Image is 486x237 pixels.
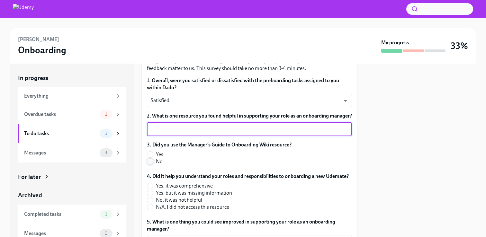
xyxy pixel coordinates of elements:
[18,36,59,43] h6: [PERSON_NAME]
[147,77,352,91] label: 1. Overall, were you satisfied or dissatisfied with the preboarding tasks assigned to you within ...
[451,40,468,52] h3: 33%
[156,189,232,197] span: Yes, but it was missing information
[18,105,126,124] a: Overdue tasks1
[24,149,97,156] div: Messages
[101,112,111,117] span: 1
[147,173,349,180] label: 4. Did it help you understand your roles and responsibilities to onboarding a new Udemate?
[24,230,97,237] div: Messages
[101,150,111,155] span: 3
[24,92,113,100] div: Everything
[147,112,352,119] label: 2. What is one resource you found helpful in supporting your role as an onboarding manager?
[101,131,111,136] span: 1
[18,173,126,181] a: For later
[156,182,213,189] span: Yes, it was comprehensive
[18,173,41,181] div: For later
[147,94,352,107] div: Satisfied
[18,143,126,162] a: Messages3
[18,124,126,143] a: To do tasks1
[18,191,126,199] a: Archived
[101,231,112,236] span: 0
[24,130,97,137] div: To do tasks
[24,111,97,118] div: Overdue tasks
[381,39,409,46] strong: My progress
[18,74,126,82] a: In progress
[156,158,163,165] span: No
[13,4,34,14] img: Udemy
[156,151,163,158] span: Yes
[147,141,292,148] label: 3. Did you use the Manager’s Guide to Onboarding Wiki resource?
[156,204,229,211] span: N/A, I did not access this resource
[147,58,352,72] p: Congrats on your new hire starting, and thank you for your partnership. Your reflections and feed...
[156,197,202,204] span: No, it was not helpful
[24,211,97,218] div: Completed tasks
[147,218,352,233] label: 5. What is one thing you could see improved in supporting your role as an onboarding manager?
[18,205,126,224] a: Completed tasks1
[101,212,111,216] span: 1
[18,44,66,56] h3: Onboarding
[18,87,126,105] a: Everything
